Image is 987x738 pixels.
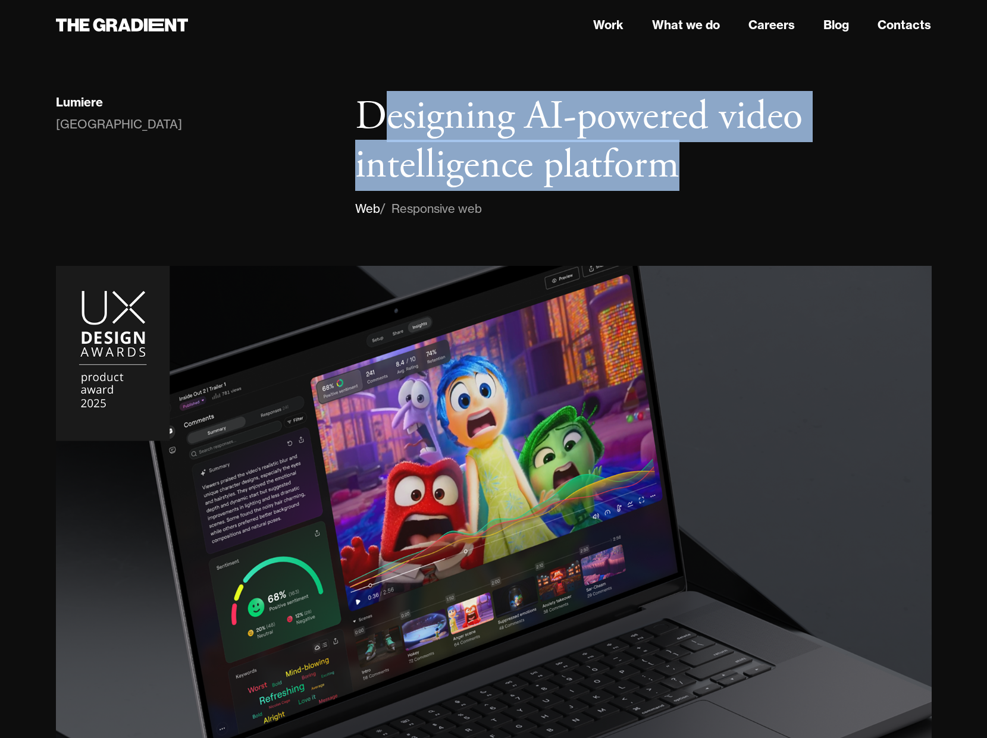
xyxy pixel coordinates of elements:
a: Contacts [878,16,931,34]
a: Blog [823,16,849,34]
h1: Designing AI-powered video intelligence platform [355,93,931,190]
a: Work [593,16,623,34]
div: Lumiere [56,95,103,110]
div: Web [355,199,380,218]
div: / Responsive web [380,199,482,218]
div: [GEOGRAPHIC_DATA] [56,115,182,134]
a: What we do [652,16,720,34]
a: Careers [748,16,795,34]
